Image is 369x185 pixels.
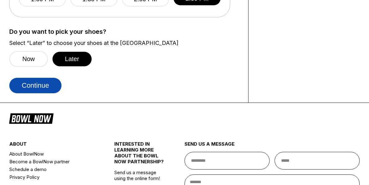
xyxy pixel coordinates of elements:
[9,78,61,93] button: Continue
[9,28,239,35] label: Do you want to pick your shoes?
[9,40,239,46] label: Select “Later” to choose your shoes at the [GEOGRAPHIC_DATA]
[184,141,360,152] div: send us a message
[9,150,97,158] a: About BowlNow
[9,51,48,67] button: Now
[9,173,97,181] a: Privacy Policy
[9,141,97,150] div: about
[114,141,167,170] div: INTERESTED IN LEARNING MORE ABOUT THE BOWL NOW PARTNERSHIP?
[9,165,97,173] a: Schedule a demo
[9,158,97,165] a: Become a BowlNow partner
[52,52,92,66] button: Later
